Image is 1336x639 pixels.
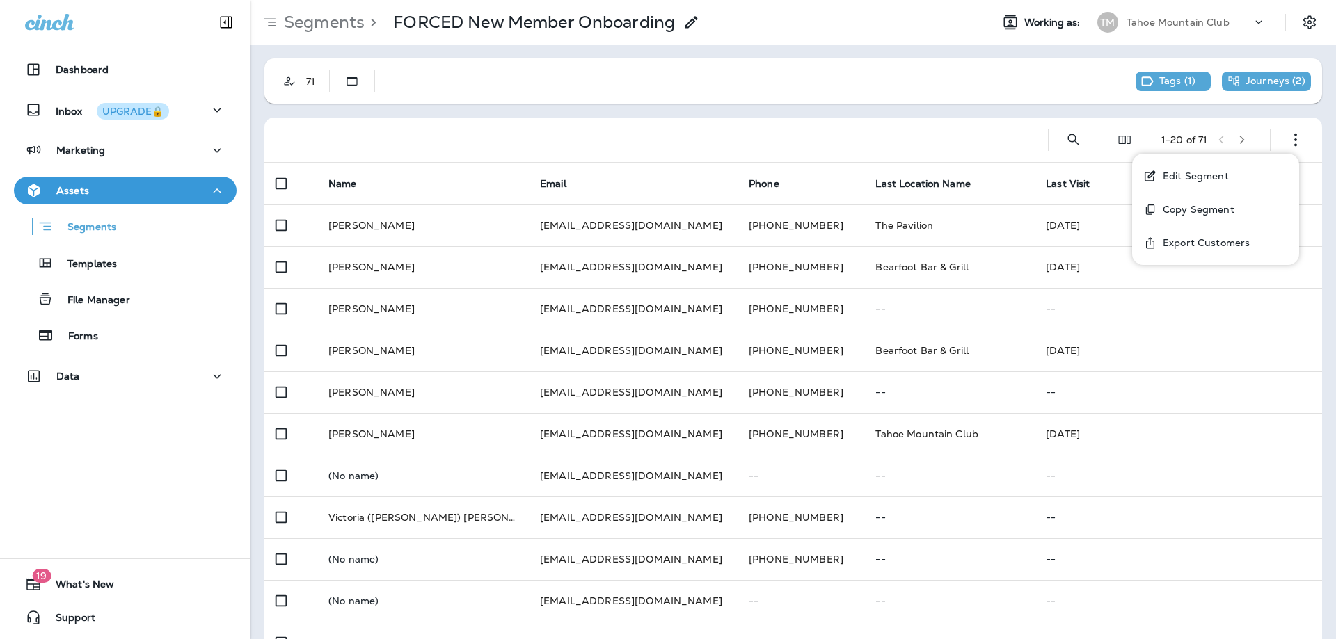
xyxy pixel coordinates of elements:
td: [DATE] [1035,204,1322,246]
td: [EMAIL_ADDRESS][DOMAIN_NAME] [529,330,738,371]
button: Templates [14,248,237,277]
td: [DATE] [1035,413,1322,455]
p: FORCED New Member Onboarding [393,12,675,33]
div: 71 [303,76,329,87]
div: UPGRADE🔒 [102,106,164,116]
p: Forms [54,330,98,343]
button: Search Segments [1060,126,1088,154]
td: [PERSON_NAME] [317,288,529,330]
p: Journeys ( 2 ) [1246,75,1305,88]
td: [DATE] [1035,330,1322,371]
p: -- [875,387,1024,398]
button: Edit Fields [1111,126,1138,154]
button: Data [14,362,237,390]
td: The Pavilion [864,204,1035,246]
button: Marketing [14,136,237,164]
td: [DATE] [1035,246,1322,288]
button: InboxUPGRADE🔒 [14,96,237,124]
td: [PHONE_NUMBER] [738,538,864,580]
button: Settings [1297,10,1322,35]
div: 1 - 20 of 71 [1161,134,1207,145]
td: [EMAIL_ADDRESS][DOMAIN_NAME] [529,496,738,538]
button: Assets [14,177,237,204]
p: File Manager [54,294,130,307]
td: [PHONE_NUMBER] [738,330,864,371]
td: [EMAIL_ADDRESS][DOMAIN_NAME] [529,246,738,288]
button: Segments [14,211,237,241]
div: TM [1097,12,1118,33]
p: -- [875,512,1024,523]
p: > [365,12,376,33]
button: File Manager [14,284,237,314]
p: (No name) [328,553,518,565]
button: UPGRADE🔒 [97,103,169,120]
p: Edit Segment [1157,170,1229,181]
td: [PERSON_NAME] [317,330,529,371]
p: -- [875,553,1024,565]
td: [PHONE_NUMBER] [738,413,864,455]
p: Marketing [56,145,105,156]
p: Copy Segment [1157,204,1234,215]
td: Tahoe Mountain Club [864,413,1035,455]
td: [PERSON_NAME] [317,204,529,246]
button: Export Customers [1132,226,1299,259]
span: Last Visit [1046,177,1090,190]
span: Working as: [1024,17,1083,29]
p: -- [1046,470,1311,481]
td: [EMAIL_ADDRESS][DOMAIN_NAME] [529,580,738,622]
p: -- [1046,553,1311,565]
span: Last Location Name [875,177,971,190]
button: 19What's New [14,570,237,598]
p: -- [749,595,853,606]
span: Name [328,177,357,190]
p: Tahoe Mountain Club [1127,17,1230,28]
p: -- [1046,303,1311,314]
td: [PERSON_NAME] [317,413,529,455]
span: What's New [42,579,114,595]
td: [PHONE_NUMBER] [738,204,864,246]
p: -- [1046,595,1311,606]
p: -- [749,470,853,481]
td: [PHONE_NUMBER] [738,496,864,538]
td: [PHONE_NUMBER] [738,288,864,330]
td: [PHONE_NUMBER] [738,246,864,288]
button: Collapse Sidebar [207,8,246,36]
button: Static [338,67,366,95]
td: Bearfoot Bar & Grill [864,330,1035,371]
td: [PHONE_NUMBER] [738,371,864,413]
p: Inbox [56,103,169,118]
p: -- [1046,512,1311,523]
td: [PERSON_NAME] [317,371,529,413]
p: Dashboard [56,64,109,75]
p: -- [1046,387,1311,398]
p: Export Customers [1157,237,1250,248]
p: -- [875,595,1024,606]
span: Phone [749,177,779,190]
span: 19 [32,569,51,583]
button: Forms [14,321,237,350]
td: [EMAIL_ADDRESS][DOMAIN_NAME] [529,371,738,413]
span: Support [42,612,95,629]
p: -- [875,303,1024,314]
p: Data [56,371,80,382]
p: Templates [54,258,117,271]
td: [EMAIL_ADDRESS][DOMAIN_NAME] [529,538,738,580]
p: -- [875,470,1024,481]
button: Edit Segment [1132,159,1299,193]
td: Bearfoot Bar & Grill [864,246,1035,288]
td: [EMAIL_ADDRESS][DOMAIN_NAME] [529,288,738,330]
button: Support [14,604,237,631]
p: Segments [54,221,116,235]
td: [EMAIL_ADDRESS][DOMAIN_NAME] [529,204,738,246]
td: Victoria ([PERSON_NAME]) [PERSON_NAME] [317,496,529,538]
button: Dashboard [14,56,237,83]
td: [EMAIL_ADDRESS][DOMAIN_NAME] [529,413,738,455]
span: Email [540,177,566,190]
p: (No name) [328,595,518,606]
p: (No name) [328,470,518,481]
td: [PERSON_NAME] [317,246,529,288]
p: Tags ( 1 ) [1159,75,1195,88]
td: [EMAIL_ADDRESS][DOMAIN_NAME] [529,455,738,496]
button: Customer Only [276,67,303,95]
